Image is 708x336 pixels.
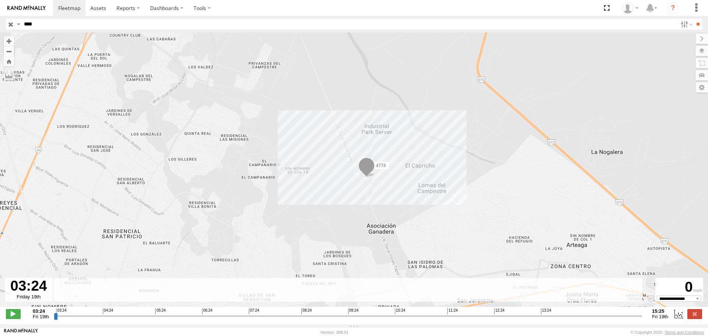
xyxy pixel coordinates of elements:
[15,19,21,30] label: Search Query
[678,19,694,30] label: Search Filter Options
[4,56,14,66] button: Zoom Home
[656,279,702,295] div: 0
[4,46,14,56] button: Zoom out
[7,6,46,11] img: rand-logo.svg
[541,308,551,314] span: 13:24
[348,308,358,314] span: 09:24
[33,308,49,314] strong: 03:24
[155,308,166,314] span: 05:24
[4,329,38,336] a: Visit our Website
[667,2,679,14] i: ?
[376,163,386,168] span: 4774
[494,308,504,314] span: 12:24
[202,308,212,314] span: 06:24
[687,309,702,319] label: Close
[103,308,113,314] span: 04:24
[652,314,668,319] span: Fri 19th Sep 2025
[320,330,348,335] div: Version: 308.01
[619,3,641,14] div: Caseta Laredo TX
[395,308,405,314] span: 10:24
[652,308,668,314] strong: 15:25
[4,36,14,46] button: Zoom in
[33,314,49,319] span: Fri 19th Sep 2025
[249,308,259,314] span: 07:24
[56,308,66,314] span: 03:24
[665,330,704,335] a: Terms and Conditions
[631,330,704,335] div: © Copyright 2025 -
[695,82,708,93] label: Map Settings
[301,308,312,314] span: 08:24
[4,70,14,80] label: Measure
[6,309,21,319] label: Play/Stop
[447,308,458,314] span: 11:24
